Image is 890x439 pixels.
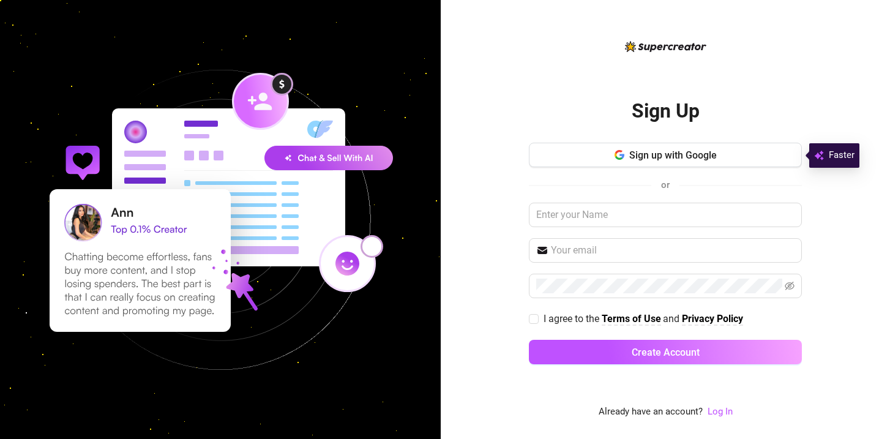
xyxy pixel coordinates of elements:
img: logo-BBDzfeDw.svg [625,41,706,52]
button: Create Account [529,340,802,364]
strong: Terms of Use [602,313,661,325]
span: Already have an account? [599,405,703,419]
a: Log In [708,405,733,419]
span: Sign up with Google [629,149,717,161]
a: Privacy Policy [682,313,743,326]
img: signup-background-D0MIrEPF.svg [9,8,432,432]
strong: Privacy Policy [682,313,743,325]
span: or [661,179,670,190]
img: svg%3e [814,148,824,163]
span: and [663,313,682,325]
span: I agree to the [544,313,602,325]
input: Enter your Name [529,203,802,227]
a: Terms of Use [602,313,661,326]
span: Create Account [632,347,700,358]
h2: Sign Up [632,99,700,124]
input: Your email [551,243,795,258]
span: Faster [829,148,854,163]
button: Sign up with Google [529,143,802,167]
a: Log In [708,406,733,417]
span: eye-invisible [785,281,795,291]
